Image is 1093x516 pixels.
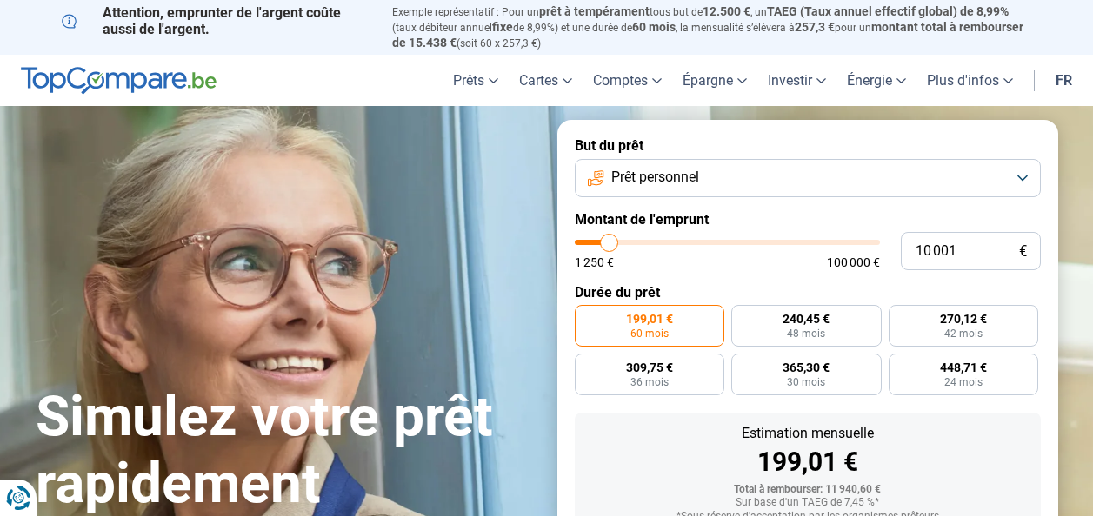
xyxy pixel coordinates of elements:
span: TAEG (Taux annuel effectif global) de 8,99% [767,4,1009,18]
div: Estimation mensuelle [589,427,1027,440]
a: Cartes [509,55,583,106]
span: 199,01 € [626,313,673,325]
label: Durée du prêt [575,284,1041,301]
span: 1 250 € [575,256,614,268]
span: fixe [492,20,513,34]
a: Épargne [672,55,757,106]
span: 24 mois [944,377,983,387]
span: 257,3 € [795,20,835,34]
div: Sur base d'un TAEG de 7,45 %* [589,497,1027,509]
span: € [1019,244,1027,259]
span: 42 mois [944,328,983,339]
img: TopCompare [21,67,217,95]
p: Attention, emprunter de l'argent coûte aussi de l'argent. [62,4,371,37]
button: Prêt personnel [575,159,1041,197]
span: 240,45 € [783,313,830,325]
span: 48 mois [787,328,825,339]
span: 60 mois [630,328,669,339]
a: Comptes [583,55,672,106]
span: 100 000 € [827,256,880,268]
span: Prêt personnel [611,168,699,187]
div: 199,01 € [589,449,1027,475]
a: Énergie [836,55,916,106]
span: 36 mois [630,377,669,387]
p: Exemple représentatif : Pour un tous but de , un (taux débiteur annuel de 8,99%) et une durée de ... [392,4,1032,50]
a: Prêts [443,55,509,106]
span: 30 mois [787,377,825,387]
label: But du prêt [575,137,1041,154]
span: 12.500 € [703,4,750,18]
span: 365,30 € [783,361,830,374]
span: 60 mois [632,20,676,34]
a: Investir [757,55,836,106]
span: 270,12 € [940,313,987,325]
a: fr [1045,55,1083,106]
a: Plus d'infos [916,55,1023,106]
span: 309,75 € [626,361,673,374]
span: montant total à rembourser de 15.438 € [392,20,1023,50]
span: prêt à tempérament [539,4,650,18]
span: 448,71 € [940,361,987,374]
div: Total à rembourser: 11 940,60 € [589,484,1027,496]
label: Montant de l'emprunt [575,211,1041,228]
